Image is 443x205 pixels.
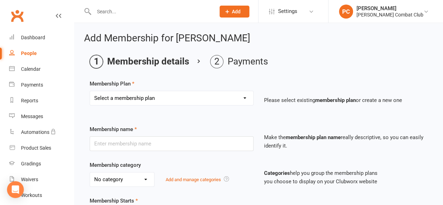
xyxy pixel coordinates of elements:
a: Automations [9,124,74,140]
a: Product Sales [9,140,74,156]
a: Dashboard [9,30,74,46]
span: Add [232,9,241,14]
a: Messages [9,109,74,124]
a: Workouts [9,187,74,203]
label: Membership Starts [90,197,138,205]
a: Waivers [9,172,74,187]
label: Membership name [90,125,137,134]
div: People [21,50,37,56]
strong: Categories [264,170,290,176]
label: Membership Plan [90,80,134,88]
div: Open Intercom Messenger [7,181,24,198]
a: Payments [9,77,74,93]
h2: Add Membership for [PERSON_NAME] [84,33,433,44]
div: Dashboard [21,35,45,40]
div: Waivers [21,177,38,182]
div: Calendar [21,66,41,72]
p: Make the really descriptive, so you can easily identify it. [264,133,428,150]
div: Payments [21,82,43,88]
a: Calendar [9,61,74,77]
button: Add [220,6,249,18]
span: Settings [278,4,297,19]
div: Automations [21,129,49,135]
div: Gradings [21,161,41,166]
strong: membership plan [315,97,356,103]
input: Enter membership name [90,136,254,151]
div: Product Sales [21,145,51,151]
strong: membership plan name [286,134,341,141]
div: PC [339,5,353,19]
div: [PERSON_NAME] Combat Club [357,12,423,18]
li: Payments [210,55,268,68]
input: Search... [92,7,210,16]
a: Reports [9,93,74,109]
a: People [9,46,74,61]
p: Please select existing or create a new one [264,96,428,104]
div: Messages [21,114,43,119]
p: help you group the membership plans you choose to display on your Clubworx website [264,169,428,186]
div: Reports [21,98,38,103]
label: Membership category [90,161,141,169]
a: Gradings [9,156,74,172]
li: Membership details [90,55,189,68]
a: Add and manage categories [166,177,221,182]
a: Clubworx [8,7,26,25]
div: Workouts [21,192,42,198]
div: [PERSON_NAME] [357,5,423,12]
